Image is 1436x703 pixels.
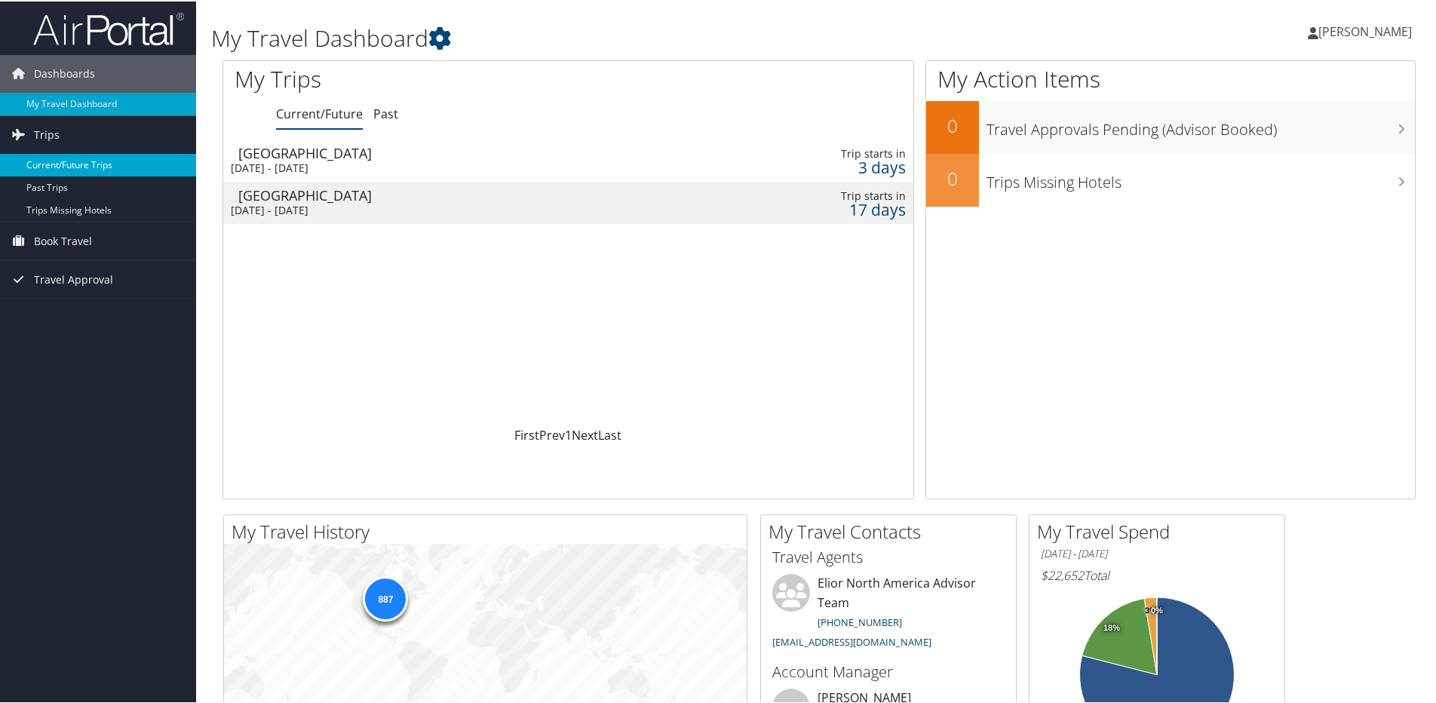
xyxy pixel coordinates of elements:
[1041,566,1084,582] span: $22,652
[231,160,668,173] div: [DATE] - [DATE]
[926,164,979,190] h2: 0
[598,425,621,442] a: Last
[986,110,1415,139] h3: Travel Approvals Pending (Advisor Booked)
[514,425,539,442] a: First
[363,575,408,620] div: 887
[757,201,906,215] div: 17 days
[539,425,565,442] a: Prev
[238,145,676,158] div: [GEOGRAPHIC_DATA]
[572,425,598,442] a: Next
[1041,566,1273,582] h6: Total
[757,159,906,173] div: 3 days
[1308,8,1427,53] a: [PERSON_NAME]
[926,62,1415,94] h1: My Action Items
[1037,517,1284,543] h2: My Travel Spend
[34,54,95,91] span: Dashboards
[231,202,668,216] div: [DATE] - [DATE]
[926,100,1415,152] a: 0Travel Approvals Pending (Advisor Booked)
[211,21,1022,53] h1: My Travel Dashboard
[1145,605,1157,614] tspan: 3%
[33,10,184,45] img: airportal-logo.png
[769,517,1016,543] h2: My Travel Contacts
[34,115,60,152] span: Trips
[772,545,1005,566] h3: Travel Agents
[1151,605,1163,614] tspan: 0%
[757,146,906,159] div: Trip starts in
[1103,622,1120,631] tspan: 18%
[565,425,572,442] a: 1
[276,104,363,121] a: Current/Future
[765,573,1012,653] li: Elior North America Advisor Team
[818,614,902,628] a: [PHONE_NUMBER]
[34,259,113,297] span: Travel Approval
[757,188,906,201] div: Trip starts in
[232,517,747,543] h2: My Travel History
[986,163,1415,192] h3: Trips Missing Hotels
[772,634,931,647] a: [EMAIL_ADDRESS][DOMAIN_NAME]
[1318,22,1412,38] span: [PERSON_NAME]
[926,112,979,137] h2: 0
[34,221,92,259] span: Book Travel
[235,62,615,94] h1: My Trips
[373,104,398,121] a: Past
[1041,545,1273,560] h6: [DATE] - [DATE]
[238,187,676,201] div: [GEOGRAPHIC_DATA]
[926,152,1415,205] a: 0Trips Missing Hotels
[772,660,1005,681] h3: Account Manager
